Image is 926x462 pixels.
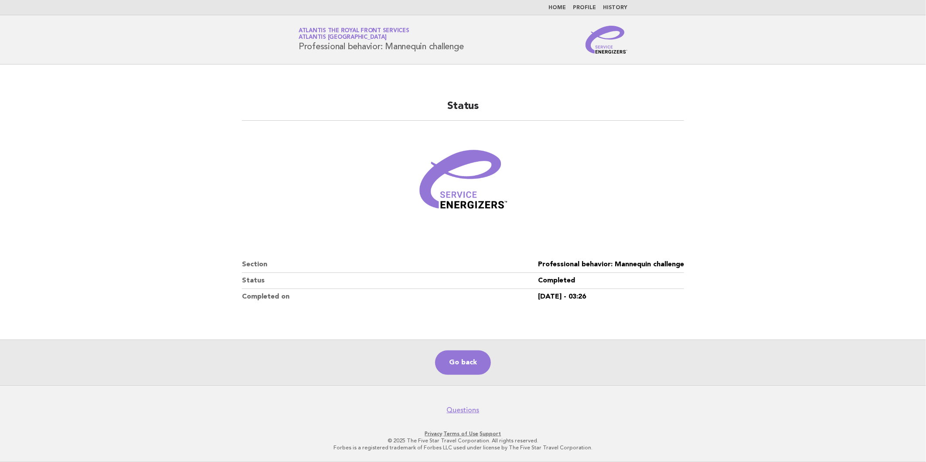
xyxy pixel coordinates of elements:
a: History [603,5,627,10]
a: Support [480,431,501,437]
dt: Completed on [242,289,538,305]
a: Terms of Use [444,431,479,437]
dd: Completed [538,273,684,289]
a: Questions [447,406,480,414]
dt: Section [242,257,538,273]
dt: Status [242,273,538,289]
p: · · [196,430,730,437]
p: Forbes is a registered trademark of Forbes LLC used under license by The Five Star Travel Corpora... [196,444,730,451]
a: Atlantis The Royal Front ServicesAtlantis [GEOGRAPHIC_DATA] [299,28,409,40]
dd: Professional behavior: Mannequin challenge [538,257,684,273]
a: Profile [573,5,596,10]
img: Service Energizers [586,26,627,54]
h2: Status [242,99,684,121]
a: Privacy [425,431,443,437]
img: Verified [411,131,515,236]
p: © 2025 The Five Star Travel Corporation. All rights reserved. [196,437,730,444]
h1: Professional behavior: Mannequin challenge [299,28,464,51]
a: Go back [435,350,491,375]
span: Atlantis [GEOGRAPHIC_DATA] [299,35,387,41]
dd: [DATE] - 03:26 [538,289,684,305]
a: Home [548,5,566,10]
